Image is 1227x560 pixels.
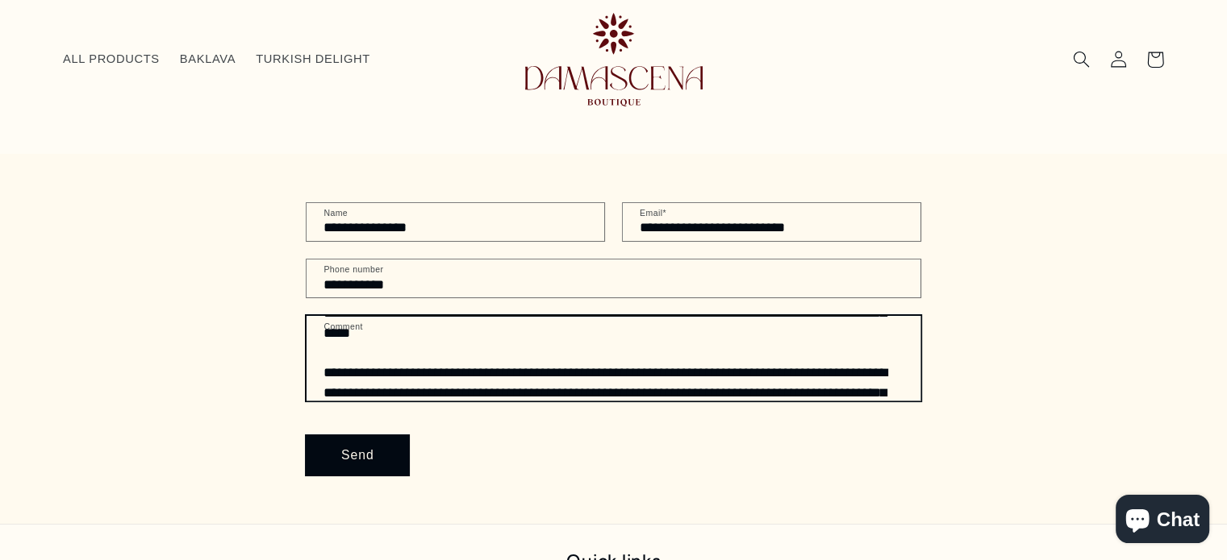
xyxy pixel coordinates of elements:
a: BAKLAVA [169,42,245,77]
span: ALL PRODUCTS [63,52,160,67]
img: Damascena Boutique [525,13,703,106]
span: TURKISH DELIGHT [256,52,370,67]
inbox-online-store-chat: Shopify online store chat [1111,495,1214,547]
summary: Search [1062,40,1100,77]
span: BAKLAVA [180,52,236,67]
a: Damascena Boutique [519,6,709,112]
a: ALL PRODUCTS [52,42,169,77]
a: TURKISH DELIGHT [246,42,381,77]
button: Send [306,435,409,475]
